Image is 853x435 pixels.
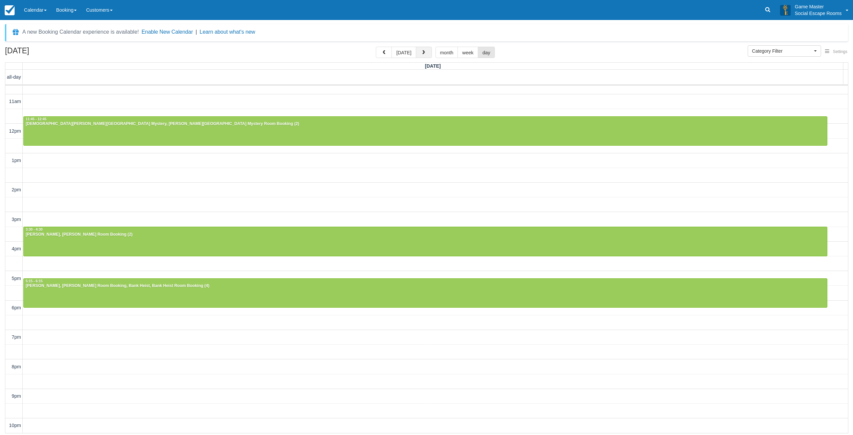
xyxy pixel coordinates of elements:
[12,305,21,310] span: 6pm
[5,47,89,59] h2: [DATE]
[795,3,842,10] p: Game Master
[9,423,21,428] span: 10pm
[12,364,21,369] span: 8pm
[748,45,821,57] button: Category Filter
[5,5,15,15] img: checkfront-main-nav-mini-logo.png
[25,121,825,127] div: [DEMOGRAPHIC_DATA][PERSON_NAME][GEOGRAPHIC_DATA] Mystery, [PERSON_NAME][GEOGRAPHIC_DATA] Mystery ...
[23,227,827,256] a: 3:30 - 4:30[PERSON_NAME], [PERSON_NAME] Room Booking (2)
[780,5,791,15] img: A3
[12,217,21,222] span: 3pm
[26,228,43,231] span: 3:30 - 4:30
[25,283,825,289] div: [PERSON_NAME], [PERSON_NAME] Room Booking, Bank Heist, Bank Heist Room Booking (4)
[26,117,46,121] span: 11:45 - 12:45
[22,28,139,36] div: A new Booking Calendar experience is available!
[435,47,458,58] button: month
[12,276,21,281] span: 5pm
[833,49,847,54] span: Settings
[142,29,193,35] button: Enable New Calendar
[200,29,255,35] a: Learn about what's new
[392,47,416,58] button: [DATE]
[457,47,478,58] button: week
[752,48,812,54] span: Category Filter
[196,29,197,35] span: |
[12,158,21,163] span: 1pm
[12,187,21,192] span: 2pm
[23,278,827,308] a: 5:15 - 6:15[PERSON_NAME], [PERSON_NAME] Room Booking, Bank Heist, Bank Heist Room Booking (4)
[7,74,21,80] span: all-day
[9,99,21,104] span: 11am
[12,393,21,399] span: 9pm
[25,232,825,237] div: [PERSON_NAME], [PERSON_NAME] Room Booking (2)
[12,246,21,251] span: 4pm
[795,10,842,17] p: Social Escape Rooms
[821,47,851,57] button: Settings
[9,128,21,134] span: 12pm
[23,116,827,146] a: 11:45 - 12:45[DEMOGRAPHIC_DATA][PERSON_NAME][GEOGRAPHIC_DATA] Mystery, [PERSON_NAME][GEOGRAPHIC_D...
[425,63,441,69] span: [DATE]
[478,47,495,58] button: day
[26,279,43,283] span: 5:15 - 6:15
[12,334,21,340] span: 7pm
